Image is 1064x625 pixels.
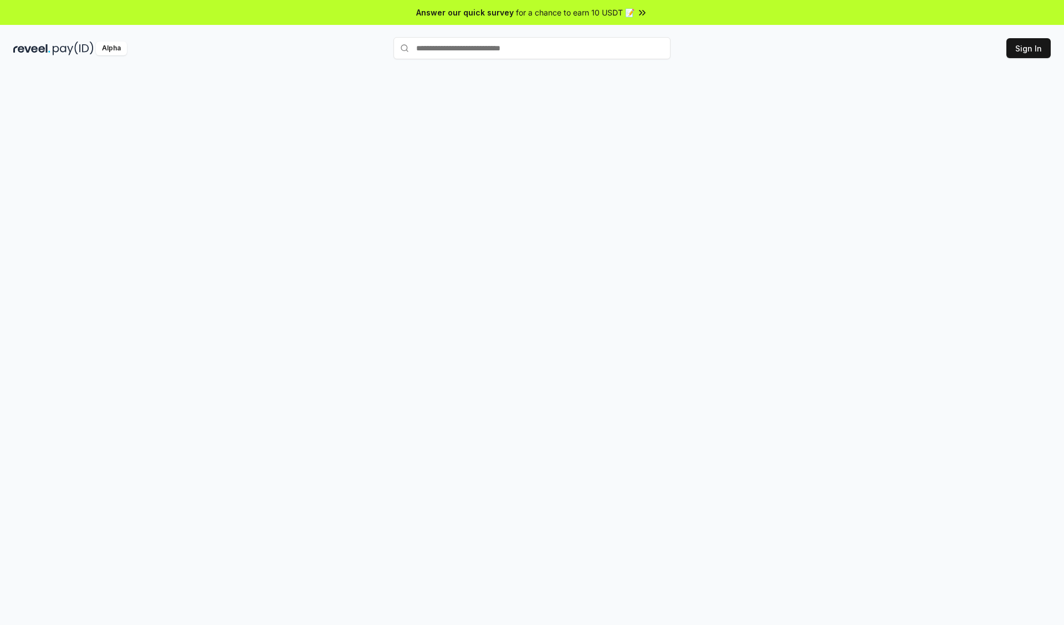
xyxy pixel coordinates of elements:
span: Answer our quick survey [416,7,514,18]
img: pay_id [53,42,94,55]
div: Alpha [96,42,127,55]
img: reveel_dark [13,42,50,55]
button: Sign In [1006,38,1051,58]
span: for a chance to earn 10 USDT 📝 [516,7,635,18]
